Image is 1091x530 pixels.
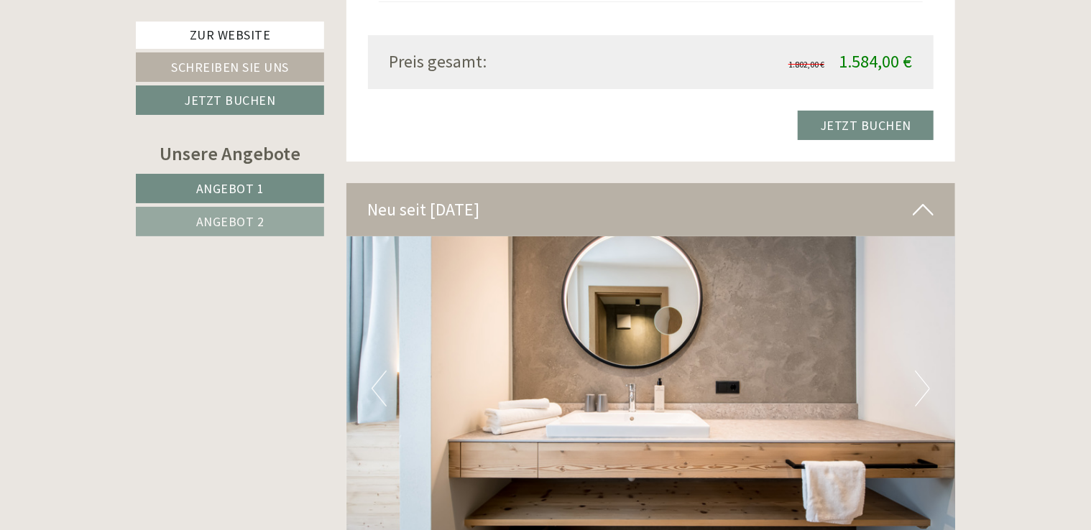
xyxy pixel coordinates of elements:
[379,50,651,74] div: Preis gesamt:
[196,180,264,197] span: Angebot 1
[22,70,221,80] small: 15:53
[22,42,221,53] div: Inso Sonnenheim
[372,371,387,406] button: Previous
[915,371,930,406] button: Next
[136,22,324,49] a: Zur Website
[11,39,229,83] div: Guten Tag, wie können wir Ihnen helfen?
[346,183,956,236] div: Neu seit [DATE]
[136,52,324,82] a: Schreiben Sie uns
[196,213,264,230] span: Angebot 2
[788,59,824,70] span: 1.802,00 €
[136,85,324,115] a: Jetzt buchen
[136,140,324,167] div: Unsere Angebote
[798,111,934,140] a: Jetzt buchen
[839,50,912,73] span: 1.584,00 €
[474,374,566,404] button: Senden
[246,11,321,35] div: Mittwoch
